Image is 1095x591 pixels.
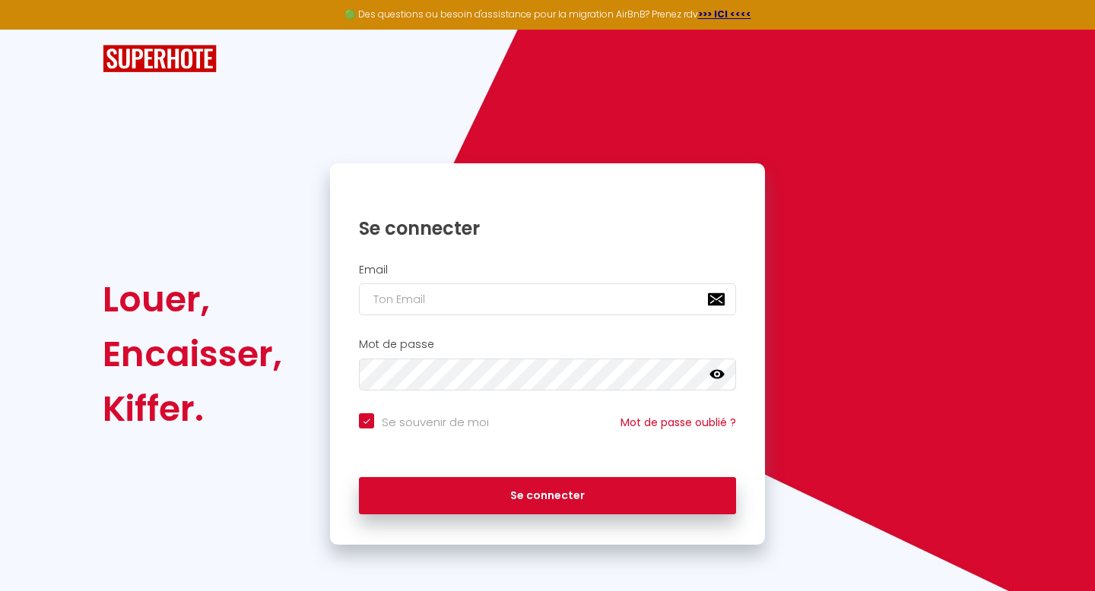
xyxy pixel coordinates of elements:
[359,338,736,351] h2: Mot de passe
[103,327,282,381] div: Encaisser,
[103,45,217,73] img: SuperHote logo
[103,381,282,436] div: Kiffer.
[359,283,736,315] input: Ton Email
[698,8,751,21] a: >>> ICI <<<<
[359,477,736,515] button: Se connecter
[620,415,736,430] a: Mot de passe oublié ?
[359,264,736,277] h2: Email
[359,216,736,240] h1: Se connecter
[103,272,282,327] div: Louer,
